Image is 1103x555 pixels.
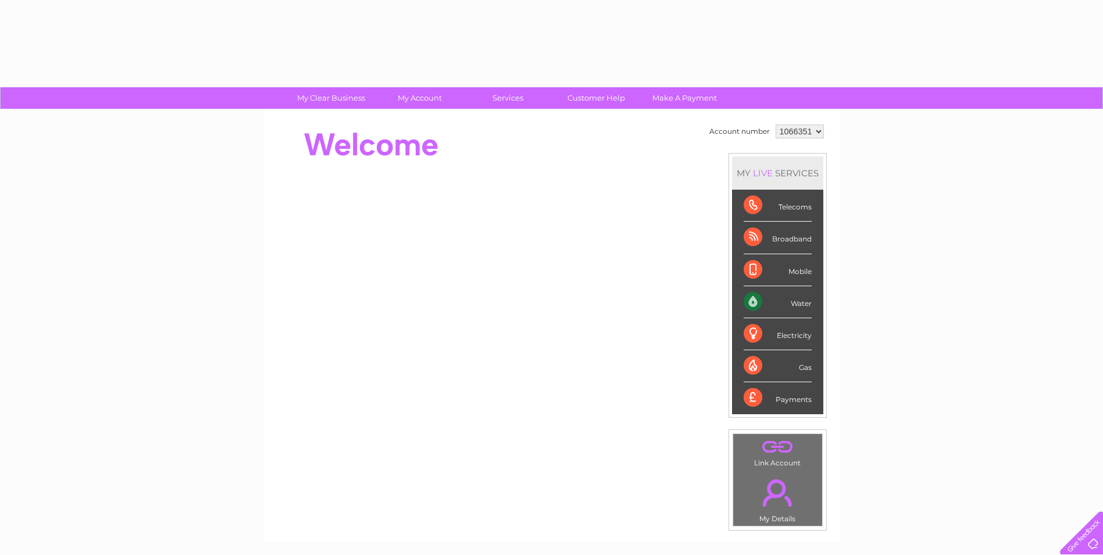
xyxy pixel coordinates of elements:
td: Account number [706,122,773,141]
div: Gas [744,350,812,382]
a: My Account [372,87,467,109]
div: LIVE [751,168,775,179]
a: Customer Help [548,87,644,109]
a: Services [460,87,556,109]
div: Electricity [744,318,812,350]
div: Water [744,286,812,318]
div: Telecoms [744,190,812,222]
a: Make A Payment [637,87,733,109]
a: My Clear Business [283,87,379,109]
td: Link Account [733,433,823,470]
div: Mobile [744,254,812,286]
div: MY SERVICES [732,156,823,190]
a: . [736,437,819,457]
div: Broadband [744,222,812,254]
td: My Details [733,469,823,526]
a: . [736,472,819,513]
div: Payments [744,382,812,414]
